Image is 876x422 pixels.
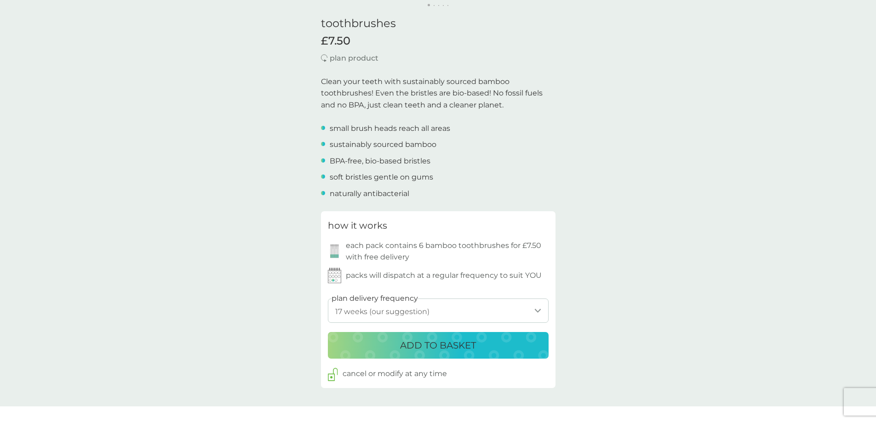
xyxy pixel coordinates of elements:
p: each pack contains 6 bamboo toothbrushes for £7.50 with free delivery [346,240,549,263]
p: naturally antibacterial [330,188,409,200]
p: Clean your teeth with sustainably sourced bamboo toothbrushes! Even the bristles are bio-based! N... [321,76,555,111]
h1: toothbrushes [321,17,555,30]
span: £7.50 [321,34,350,48]
button: ADD TO BASKET [328,332,549,359]
h3: how it works [328,218,387,233]
label: plan delivery frequency [332,293,418,304]
p: soft bristles gentle on gums [330,171,433,183]
p: plan product [330,52,378,64]
p: small brush heads reach all areas [330,123,450,135]
p: sustainably sourced bamboo [330,139,436,151]
p: ADD TO BASKET [400,338,476,353]
p: BPA-free, bio-based bristles [330,155,430,167]
p: cancel or modify at any time [343,368,447,380]
p: packs will dispatch at a regular frequency to suit YOU [346,270,542,281]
